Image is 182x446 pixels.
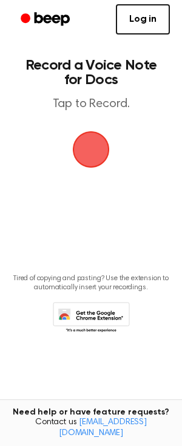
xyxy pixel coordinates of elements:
h1: Record a Voice Note for Docs [22,58,160,87]
p: Tired of copying and pasting? Use the extension to automatically insert your recordings. [10,274,172,292]
img: Beep Logo [73,131,109,168]
span: Contact us [7,418,175,439]
p: Tap to Record. [22,97,160,112]
a: Beep [12,8,81,31]
a: Log in [116,4,170,34]
a: [EMAIL_ADDRESS][DOMAIN_NAME] [59,418,147,438]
